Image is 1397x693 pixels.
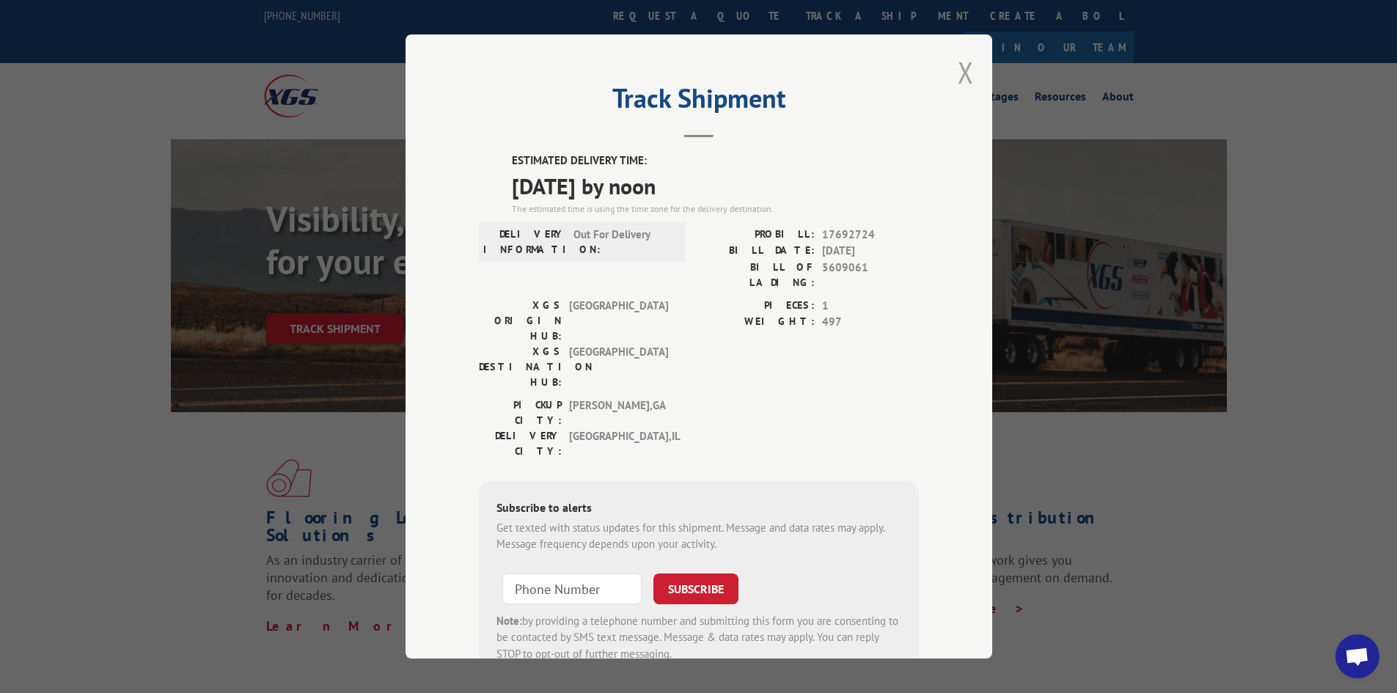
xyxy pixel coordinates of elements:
span: [PERSON_NAME] , GA [569,397,668,428]
strong: Note: [496,614,522,628]
span: 17692724 [822,227,919,243]
div: The estimated time is using the time zone for the delivery destination. [512,202,919,216]
div: Subscribe to alerts [496,499,901,520]
label: XGS DESTINATION HUB: [479,344,562,390]
label: DELIVERY INFORMATION: [483,227,566,257]
div: by providing a telephone number and submitting this form you are consenting to be contacted by SM... [496,613,901,663]
span: [DATE] [822,243,919,260]
span: Out For Delivery [573,227,672,257]
label: PIECES: [699,298,815,315]
button: SUBSCRIBE [653,573,738,604]
span: 497 [822,314,919,331]
h2: Track Shipment [479,88,919,116]
span: 1 [822,298,919,315]
button: Close modal [958,53,974,92]
label: WEIGHT: [699,314,815,331]
span: [GEOGRAPHIC_DATA] [569,298,668,344]
span: [GEOGRAPHIC_DATA] , IL [569,428,668,459]
div: Open chat [1335,634,1379,678]
label: BILL OF LADING: [699,260,815,290]
input: Phone Number [502,573,642,604]
span: 5609061 [822,260,919,290]
label: PROBILL: [699,227,815,243]
span: [GEOGRAPHIC_DATA] [569,344,668,390]
div: Get texted with status updates for this shipment. Message and data rates may apply. Message frequ... [496,520,901,553]
label: BILL DATE: [699,243,815,260]
label: ESTIMATED DELIVERY TIME: [512,153,919,169]
label: PICKUP CITY: [479,397,562,428]
label: DELIVERY CITY: [479,428,562,459]
span: [DATE] by noon [512,169,919,202]
label: XGS ORIGIN HUB: [479,298,562,344]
